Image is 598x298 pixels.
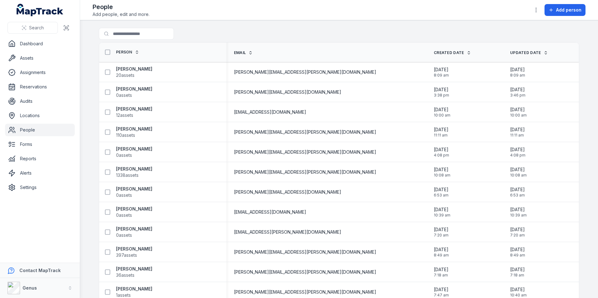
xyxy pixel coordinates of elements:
a: Forms [5,138,75,151]
span: [PERSON_NAME][EMAIL_ADDRESS][PERSON_NAME][DOMAIN_NAME] [234,129,376,135]
span: 8:09 am [510,73,525,78]
strong: [PERSON_NAME] [116,86,152,92]
span: [DATE] [434,226,448,233]
span: [DATE] [434,166,450,173]
span: [DATE] [510,286,527,293]
span: [PERSON_NAME][EMAIL_ADDRESS][PERSON_NAME][DOMAIN_NAME] [234,149,376,155]
strong: [PERSON_NAME] [116,66,152,72]
span: [DATE] [510,186,525,193]
span: 10:39 am [510,213,527,218]
strong: Genus [23,285,37,291]
span: [DATE] [434,286,449,293]
span: [DATE] [434,147,449,153]
span: 6:53 am [434,193,448,198]
span: 10:08 am [510,173,527,178]
span: 10:00 am [434,113,450,118]
span: 10:39 am [434,213,450,218]
strong: [PERSON_NAME] [116,146,152,152]
button: Add person [545,4,585,16]
span: Person [116,50,132,55]
span: Search [29,25,44,31]
time: 03/04/2025, 10:40:18 am [510,286,527,298]
span: 7:18 am [434,273,448,278]
span: 10:00 am [510,113,527,118]
a: [PERSON_NAME]0assets [116,226,152,238]
span: [DATE] [510,206,527,213]
span: [DATE] [510,87,525,93]
span: 7:20 am [510,233,525,238]
span: 10:08 am [434,173,450,178]
time: 08/02/2024, 8:49:35 am [434,246,449,258]
span: [EMAIL_ADDRESS][PERSON_NAME][DOMAIN_NAME] [234,229,341,235]
a: Alerts [5,167,75,179]
a: Reservations [5,81,75,93]
a: Email [234,50,253,55]
strong: [PERSON_NAME] [116,226,152,232]
h2: People [93,2,149,11]
time: 10/08/2025, 11:11:37 am [434,127,448,138]
span: [EMAIL_ADDRESS][DOMAIN_NAME] [234,109,306,115]
span: [DATE] [510,67,525,73]
span: [PERSON_NAME][EMAIL_ADDRESS][PERSON_NAME][DOMAIN_NAME] [234,69,376,75]
span: [DATE] [434,246,449,253]
span: [DATE] [434,127,448,133]
a: [PERSON_NAME]0assets [116,146,152,158]
span: 7:18 am [510,273,525,278]
time: 07/02/2024, 7:47:55 am [434,286,449,298]
strong: [PERSON_NAME] [116,126,152,132]
span: 0 assets [116,212,132,218]
a: [PERSON_NAME]1338assets [116,166,152,178]
span: [DATE] [434,87,449,93]
span: [PERSON_NAME][EMAIL_ADDRESS][PERSON_NAME][DOMAIN_NAME] [234,169,376,175]
a: [PERSON_NAME]0assets [116,206,152,218]
strong: [PERSON_NAME] [116,246,152,252]
a: Person [116,50,139,55]
span: 0 assets [116,92,132,98]
span: [DATE] [510,246,525,253]
time: 03/04/2025, 10:39:36 am [434,206,450,218]
span: 4:08 pm [434,153,449,158]
strong: Contact MapTrack [19,268,61,273]
a: [PERSON_NAME]0assets [116,86,152,98]
time: 10/08/2025, 11:11:37 am [510,127,525,138]
button: Search [8,22,58,34]
a: Settings [5,181,75,194]
span: [PERSON_NAME][EMAIL_ADDRESS][PERSON_NAME][DOMAIN_NAME] [234,289,376,295]
a: [PERSON_NAME]397assets [116,246,152,258]
span: [DATE] [434,107,450,113]
span: 0 assets [116,152,132,158]
time: 18/01/2025, 8:09:39 am [434,67,449,78]
a: People [5,124,75,136]
time: 18/01/2025, 8:09:39 am [510,67,525,78]
span: 6:53 am [510,193,525,198]
span: 10:40 am [510,293,527,298]
a: Dashboard [5,37,75,50]
a: [PERSON_NAME]20assets [116,66,152,78]
span: 7:47 am [434,293,449,298]
time: 03/04/2025, 10:39:36 am [510,206,527,218]
span: 3:46 pm [510,93,525,98]
span: Add people, edit and more. [93,11,149,17]
span: 397 assets [116,252,137,258]
strong: [PERSON_NAME] [116,166,152,172]
span: 7:20 am [434,233,448,238]
time: 16/10/2024, 7:20:11 am [510,226,525,238]
a: MapTrack [17,4,63,16]
a: [PERSON_NAME]110assets [116,126,152,138]
span: [DATE] [434,67,449,73]
span: [DATE] [510,266,525,273]
time: 15/08/2024, 4:08:06 pm [510,147,525,158]
span: 0 assets [116,232,132,238]
span: 11:11 am [434,133,448,138]
a: Created Date [434,50,471,55]
strong: [PERSON_NAME] [116,186,152,192]
a: Audits [5,95,75,107]
span: 8:49 am [510,253,525,258]
span: Created Date [434,50,464,55]
a: Assets [5,52,75,64]
time: 01/04/2025, 6:53:53 am [510,186,525,198]
a: Locations [5,109,75,122]
time: 02/06/2025, 10:00:09 am [510,107,527,118]
strong: [PERSON_NAME] [116,106,152,112]
a: [PERSON_NAME]12assets [116,106,152,118]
